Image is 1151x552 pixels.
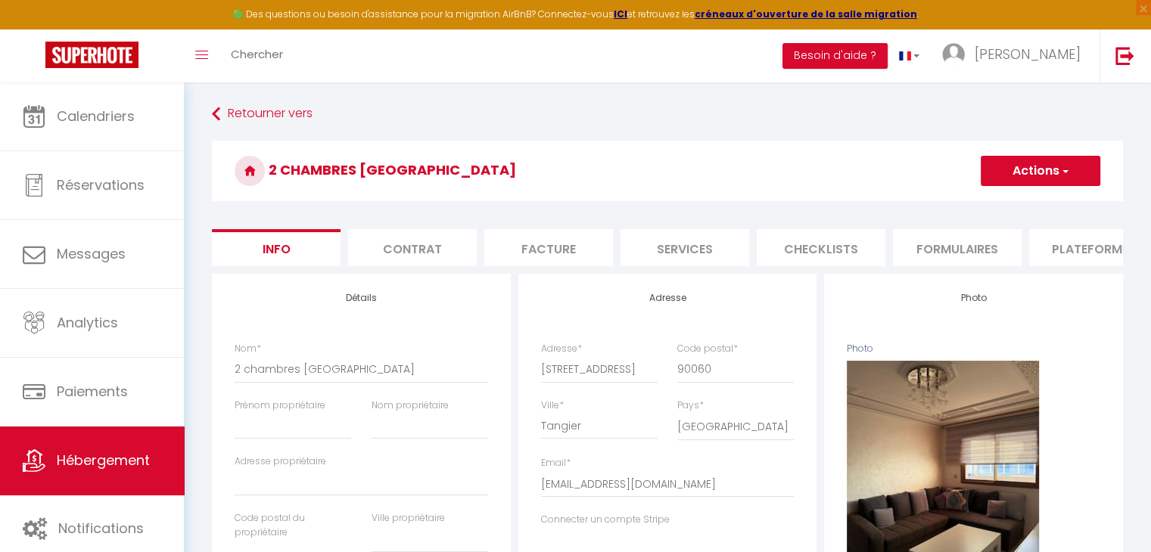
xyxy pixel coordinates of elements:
[219,29,294,82] a: Chercher
[1115,46,1134,65] img: logout
[235,398,325,413] label: Prénom propriétaire
[677,398,704,413] label: Pays
[677,342,738,356] label: Code postal
[231,46,283,62] span: Chercher
[235,342,261,356] label: Nom
[757,229,885,266] li: Checklists
[45,42,138,68] img: Super Booking
[541,293,795,303] h4: Adresse
[235,511,351,540] label: Code postal du propriétaire
[541,342,582,356] label: Adresse
[12,6,58,51] button: Ouvrir le widget de chat LiveChat
[235,454,326,469] label: Adresse propriétaire
[57,107,135,126] span: Calendriers
[57,382,128,401] span: Paiements
[695,8,917,20] a: créneaux d'ouverture de la salle migration
[57,451,150,470] span: Hébergement
[348,229,477,266] li: Contrat
[541,513,670,527] label: Connecter un compte Stripe
[847,293,1100,303] h4: Photo
[57,175,145,194] span: Réservations
[541,398,564,413] label: Ville
[893,229,1022,266] li: Formulaires
[57,244,126,263] span: Messages
[975,45,1081,64] span: [PERSON_NAME]
[541,456,571,470] label: Email
[212,141,1123,201] h3: 2 chambres [GEOGRAPHIC_DATA]
[484,229,613,266] li: Facture
[931,29,1100,82] a: ... [PERSON_NAME]
[614,8,627,20] a: ICI
[57,313,118,332] span: Analytics
[58,519,144,538] span: Notifications
[372,398,449,413] label: Nom propriétaire
[212,101,1123,128] a: Retourner vers
[212,229,341,266] li: Info
[372,511,445,526] label: Ville propriétaire
[235,293,488,303] h4: Détails
[847,342,873,356] label: Photo
[782,43,888,69] button: Besoin d'aide ?
[621,229,749,266] li: Services
[981,156,1100,186] button: Actions
[942,43,965,66] img: ...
